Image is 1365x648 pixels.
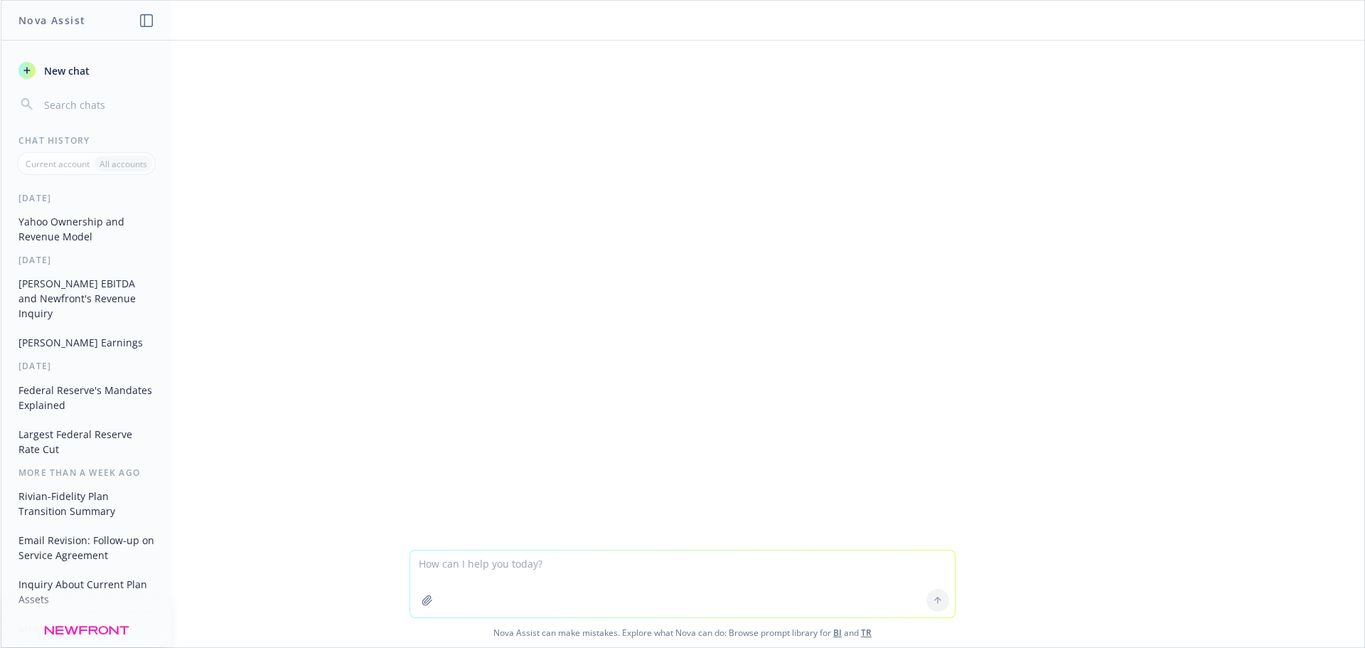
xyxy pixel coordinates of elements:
[41,63,90,78] span: New chat
[13,331,160,354] button: [PERSON_NAME] Earnings
[1,134,171,147] div: Chat History
[13,423,160,461] button: Largest Federal Reserve Rate Cut
[6,618,1359,647] span: Nova Assist can make mistakes. Explore what Nova can do: Browse prompt library for and
[861,627,872,639] a: TR
[13,529,160,567] button: Email Revision: Follow-up on Service Agreement
[13,272,160,325] button: [PERSON_NAME] EBITDA and Newfront's Revenue Inquiry
[1,467,171,479] div: More than a week ago
[41,95,154,115] input: Search chats
[1,192,171,204] div: [DATE]
[833,627,842,639] a: BI
[13,484,160,523] button: Rivian-Fidelity Plan Transition Summary
[18,13,85,28] h1: Nova Assist
[1,254,171,266] div: [DATE]
[13,573,160,611] button: Inquiry About Current Plan Assets
[26,158,90,170] p: Current account
[13,378,160,417] button: Federal Reserve's Mandates Explained
[13,58,160,83] button: New chat
[13,210,160,248] button: Yahoo Ownership and Revenue Model
[1,360,171,372] div: [DATE]
[100,158,147,170] p: All accounts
